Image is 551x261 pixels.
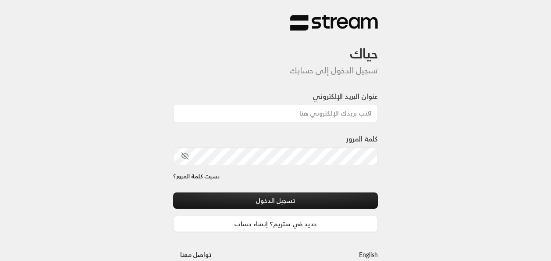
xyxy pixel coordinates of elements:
[173,31,378,62] h3: حياك
[178,149,192,163] button: toggle password visibility
[290,14,378,32] img: Stream Logo
[173,104,378,122] input: اكتب بريدك الإلكتروني هنا
[173,216,378,232] a: جديد في ستريم؟ إنشاء حساب
[173,172,220,181] a: نسيت كلمة المرور؟
[173,66,378,76] h5: تسجيل الدخول إلى حسابك
[313,91,378,101] label: عنوان البريد الإلكتروني
[173,192,378,209] button: تسجيل الدخول
[173,249,219,260] a: تواصل معنا
[346,134,378,144] label: كلمة المرور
